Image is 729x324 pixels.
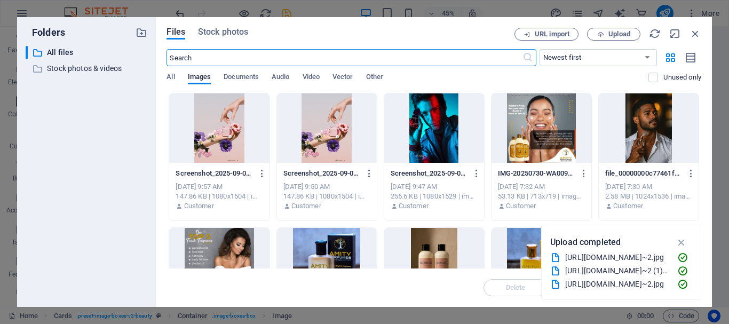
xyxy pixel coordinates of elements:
[391,169,468,178] p: Screenshot_2025-09-02-09-31-24-870_com.oriflame.mv7.app2-ElFYZjeYP1tHP1vQ5EemfQ.jpg
[565,251,669,264] div: [URL][DOMAIN_NAME]~2.jpg
[366,70,383,85] span: Other
[649,28,661,39] i: Reload
[26,26,65,39] p: Folders
[605,192,692,201] div: 2.58 MB | 1024x1536 | image/png
[498,169,575,178] p: IMG-20250730-WA0095-W5arACM4hALpQXBR-ngsEQ.jpg
[663,73,701,82] p: Displays only files that are not in use on the website. Files added during this session can still...
[303,70,320,85] span: Video
[272,70,289,85] span: Audio
[605,169,683,178] p: file_00000000c77461f5b22adbf61600eace-FpI0tAfpuinpBTVl5ef4hQ.png
[605,182,692,192] div: [DATE] 7:30 AM
[184,201,214,211] p: Customer
[283,182,370,192] div: [DATE] 9:50 AM
[283,169,361,178] p: Screenshot_2025-09-02-09-31-44-825_com.oriflame.mv7.app21-WjFwIV_0DDcNcOQP5y2NKg.jpg
[283,192,370,201] div: 147.86 KB | 1080x1504 | image/jpeg
[167,26,185,38] span: Files
[47,46,128,59] p: All files
[136,27,147,38] i: Create new folder
[506,201,536,211] p: Customer
[399,201,429,211] p: Customer
[188,70,211,85] span: Images
[608,31,630,37] span: Upload
[224,70,259,85] span: Documents
[498,182,585,192] div: [DATE] 7:32 AM
[198,26,248,38] span: Stock photos
[535,31,569,37] span: URL import
[176,192,263,201] div: 147.86 KB | 1080x1504 | image/jpeg
[690,28,701,39] i: Close
[550,235,621,249] p: Upload completed
[391,182,478,192] div: [DATE] 9:47 AM
[613,201,643,211] p: Customer
[332,70,353,85] span: Vector
[565,265,669,277] div: [URL][DOMAIN_NAME]~2 (1).jpg
[176,169,253,178] p: Screenshot_2025-09-02-09-31-44-825_com.oriflame.mv7.app2-L0gJFPkDG97qF8Y4kMu71w.jpg
[47,62,128,75] p: Stock photos & videos
[391,192,478,201] div: 255.6 KB | 1080x1529 | image/jpeg
[291,201,321,211] p: Customer
[167,49,522,66] input: Search
[565,278,669,290] div: [URL][DOMAIN_NAME]~2.jpg
[587,28,640,41] button: Upload
[167,70,175,85] span: All
[26,62,147,75] div: Stock photos & videos
[26,46,28,59] div: ​
[514,28,579,41] button: URL import
[176,182,263,192] div: [DATE] 9:57 AM
[498,192,585,201] div: 53.13 KB | 713x719 | image/jpeg
[669,28,681,39] i: Minimize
